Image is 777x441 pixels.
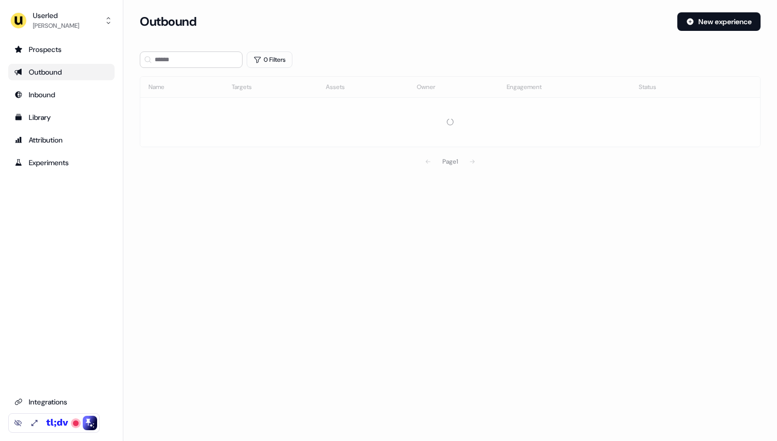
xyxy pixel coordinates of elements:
div: Prospects [14,44,108,55]
div: Integrations [14,397,108,407]
button: New experience [677,12,761,31]
div: Inbound [14,90,108,100]
a: Go to Inbound [8,86,115,103]
a: Go to prospects [8,41,115,58]
div: Library [14,112,108,122]
a: Go to integrations [8,394,115,410]
a: Go to experiments [8,154,115,171]
div: Outbound [14,67,108,77]
div: [PERSON_NAME] [33,21,79,31]
div: Experiments [14,157,108,168]
div: Attribution [14,135,108,145]
a: Go to outbound experience [8,64,115,80]
button: Userled[PERSON_NAME] [8,8,115,33]
h3: Outbound [140,14,196,29]
button: 0 Filters [247,51,292,68]
div: Userled [33,10,79,21]
a: Go to attribution [8,132,115,148]
a: Go to templates [8,109,115,126]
